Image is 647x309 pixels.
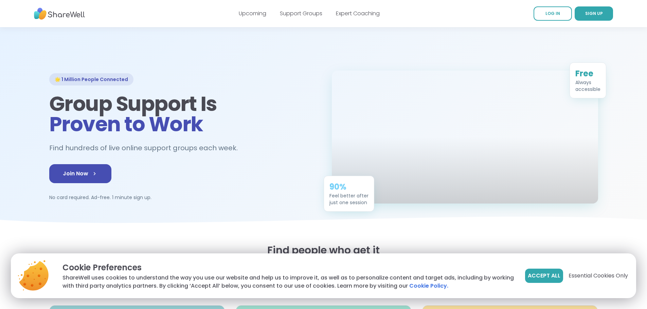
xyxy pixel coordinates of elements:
p: Cookie Preferences [62,262,514,274]
div: Free [575,68,600,79]
h1: Group Support Is [49,94,316,134]
span: Accept All [528,272,560,280]
div: Feel better after just one session [329,192,369,206]
button: Accept All [525,269,563,283]
div: Always accessible [575,79,600,93]
a: Support Groups [280,9,322,17]
a: LOG IN [534,6,572,21]
h2: Find people who get it [49,244,598,256]
a: Join Now [49,164,111,183]
a: Upcoming [239,9,266,17]
span: Proven to Work [49,110,203,138]
div: 90% [329,181,369,192]
span: Join Now [63,170,98,178]
span: SIGN UP [585,11,603,16]
a: Expert Coaching [336,9,380,17]
p: ShareWell uses cookies to understand the way you use our website and help us to improve it, as we... [62,274,514,290]
span: LOG IN [545,11,560,16]
div: 🌟 1 Million People Connected [49,73,133,85]
span: Essential Cookies Only [569,272,628,280]
img: ShareWell Nav Logo [34,4,85,23]
a: SIGN UP [575,6,613,21]
p: No card required. Ad-free. 1 minute sign up. [49,194,316,201]
a: Cookie Policy. [409,282,448,290]
h2: Find hundreds of live online support groups each week. [49,142,245,154]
